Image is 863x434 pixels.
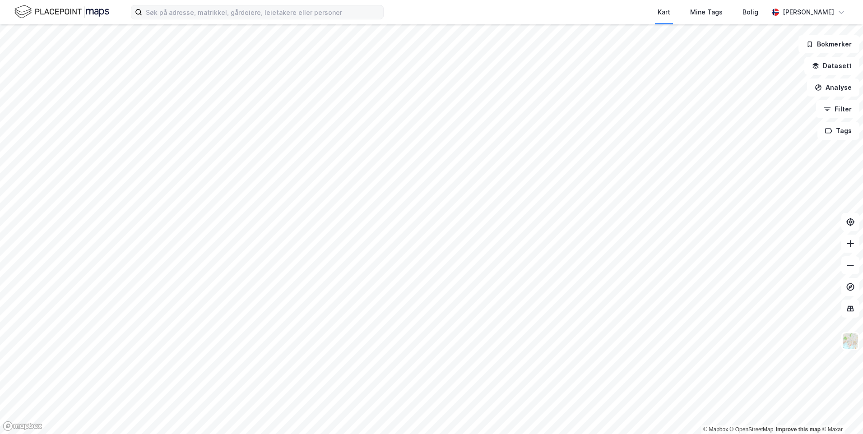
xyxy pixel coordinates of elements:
[776,426,821,433] a: Improve this map
[3,421,42,431] a: Mapbox homepage
[142,5,383,19] input: Søk på adresse, matrikkel, gårdeiere, leietakere eller personer
[783,7,834,18] div: [PERSON_NAME]
[804,57,859,75] button: Datasett
[818,391,863,434] iframe: Chat Widget
[818,391,863,434] div: Kontrollprogram for chat
[798,35,859,53] button: Bokmerker
[807,78,859,97] button: Analyse
[703,426,728,433] a: Mapbox
[817,122,859,140] button: Tags
[690,7,723,18] div: Mine Tags
[742,7,758,18] div: Bolig
[842,332,859,350] img: Z
[816,100,859,118] button: Filter
[658,7,670,18] div: Kart
[14,4,109,20] img: logo.f888ab2527a4732fd821a326f86c7f29.svg
[730,426,774,433] a: OpenStreetMap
